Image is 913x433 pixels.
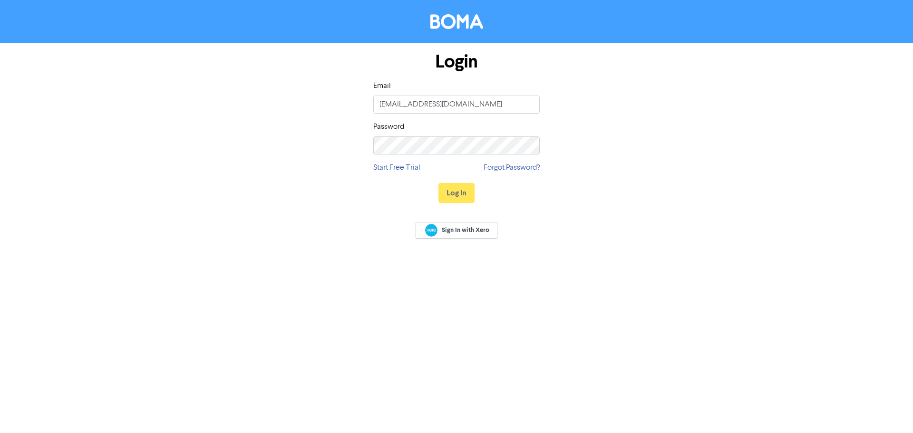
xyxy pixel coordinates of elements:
[373,121,404,133] label: Password
[416,222,497,239] a: Sign In with Xero
[373,51,540,73] h1: Login
[373,80,391,92] label: Email
[373,162,420,173] a: Start Free Trial
[430,14,483,29] img: BOMA Logo
[442,226,489,234] span: Sign In with Xero
[425,224,437,237] img: Xero logo
[438,183,475,203] button: Log In
[484,162,540,173] a: Forgot Password?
